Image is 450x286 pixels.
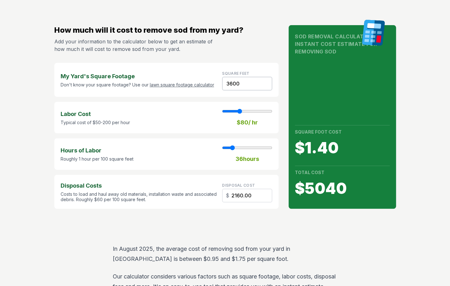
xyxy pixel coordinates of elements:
[359,19,387,46] img: calculator graphic
[237,118,258,127] strong: $ 80 / hr
[54,38,215,53] p: Add your information to the calculator below to get an estimate of how much it will cost to remov...
[295,129,342,135] strong: Square Foot Cost
[222,77,272,91] input: Square Feet
[295,140,389,156] span: $ 1.40
[61,110,130,118] strong: Labor Cost
[222,71,249,76] label: Square Feet
[222,183,255,188] label: disposal cost
[236,155,259,163] strong: 36 hours
[61,120,130,125] p: Typical cost of $50-200 per hour
[295,181,389,196] span: $ 5040
[61,181,217,190] strong: Disposal Costs
[61,156,133,162] p: Roughly 1 hour per 100 square feet
[54,25,279,35] h2: How much will it cost to remove sod from my yard?
[61,146,133,155] strong: Hours of Labor
[61,72,214,81] strong: My Yard's Square Footage
[295,33,389,55] h1: Sod Removal Calculator Instant Cost Estimate for Removing Sod
[61,191,217,202] p: Costs to load and haul away old materials, installation waste and associated debris. Roughly $60 ...
[150,82,214,87] a: lawn square footage calculator
[295,170,324,175] strong: Total Cost
[222,189,272,202] input: Square Feet
[61,82,214,88] p: Don't know your square footage? Use our
[113,244,337,264] p: In August 2025 , the average cost of removing sod from your yard in [GEOGRAPHIC_DATA] is between ...
[226,192,229,199] span: $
